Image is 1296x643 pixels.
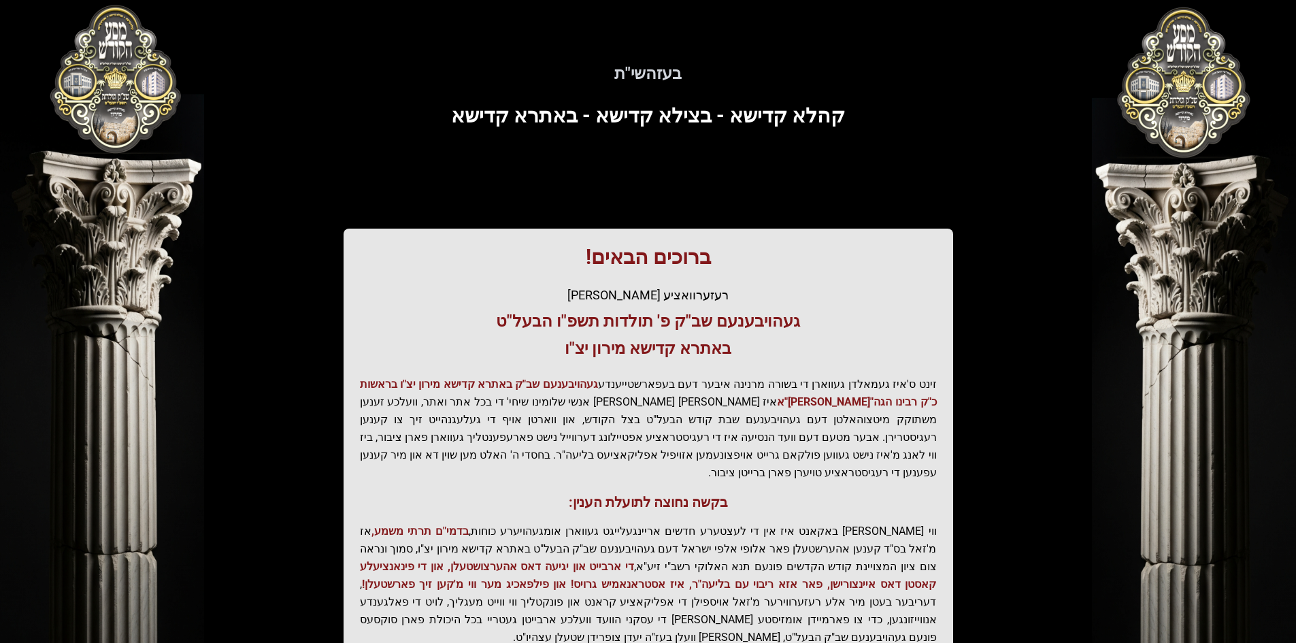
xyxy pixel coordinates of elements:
[360,286,937,305] div: רעזערוואציע [PERSON_NAME]
[371,525,469,538] span: בדמי"ם תרתי משמע,
[360,310,937,332] h3: געהויבענעם שב"ק פ' תולדות תשפ"ו הבעל"ט
[360,376,937,482] p: זינט ס'איז געמאלדן געווארן די בשורה מרנינה איבער דעם בעפארשטייענדע איז [PERSON_NAME] [PERSON_NAME...
[451,103,845,127] span: קהלא קדישא - בצילא קדישא - באתרא קדישא
[235,63,1062,84] h5: בעזהשי"ת
[360,337,937,359] h3: באתרא קדישא מירון יצ"ו
[360,378,937,408] span: געהויבענעם שב"ק באתרא קדישא מירון יצ"ו בראשות כ"ק רבינו הגה"[PERSON_NAME]"א
[360,245,937,269] h1: ברוכים הבאים!
[360,560,937,591] span: די ארבייט און יגיעה דאס אהערצושטעלן, און די פינאנציעלע קאסטן דאס איינצורישן, פאר אזא ריבוי עם בלי...
[360,493,937,512] h3: בקשה נחוצה לתועלת הענין:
